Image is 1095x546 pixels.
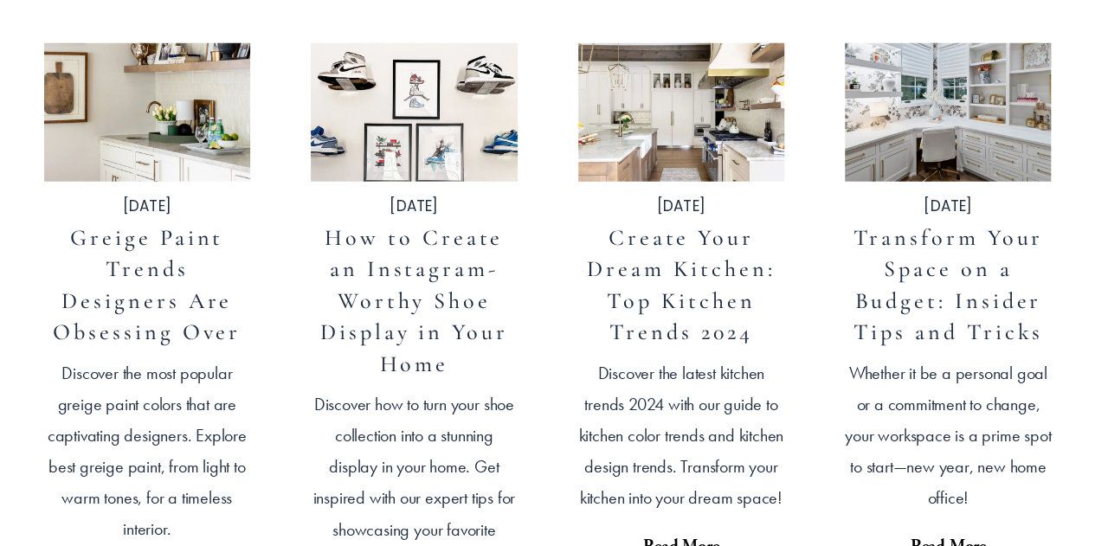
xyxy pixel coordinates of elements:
a: Create Your Dream Kitchen: Top Kitchen Trends 2024 [587,224,776,346]
img: How to Create an Instagram-Worthy Shoe Display in Your Home [310,42,519,183]
time: [DATE] [390,199,438,214]
time: [DATE] [924,199,972,214]
a: How to Create an Instagram-Worthy Shoe Display in Your Home [320,224,508,377]
a: Greige Paint Trends Designers Are Obsessing Over [53,224,241,346]
img: Create Your Dream Kitchen: Top Kitchen Trends 2024 [576,42,785,183]
img: Greige Paint Trends Designers Are Obsessing Over [42,42,251,183]
a: Transform Your Space on a Budget: Insider Tips and Tricks [853,224,1043,346]
img: Transform Your Space on a Budget: Insider Tips and Tricks [844,42,1053,183]
p: Whether it be a personal goal or a commitment to change, your workspace is a prime spot to start—... [845,357,1051,513]
time: [DATE] [657,199,705,214]
p: Discover the latest kitchen trends 2024 with our guide to kitchen color trends and kitchen design... [578,357,784,513]
p: Discover the most popular greige paint colors that are captivating designers. Explore best greige... [44,357,250,544]
time: [DATE] [123,199,171,214]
